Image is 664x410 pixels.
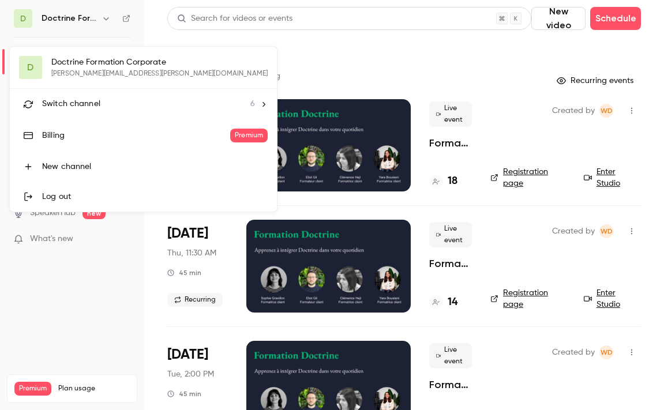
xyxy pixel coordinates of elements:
div: Billing [42,130,230,141]
div: New channel [42,161,268,172]
span: Switch channel [42,98,100,110]
div: Log out [42,191,268,202]
span: 6 [250,98,255,110]
span: Premium [230,129,268,142]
